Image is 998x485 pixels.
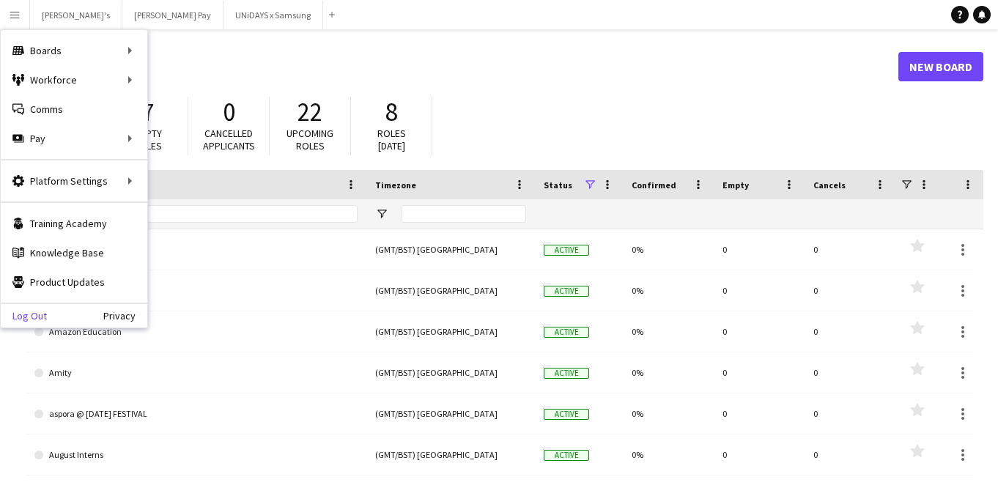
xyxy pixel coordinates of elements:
[1,124,147,153] div: Pay
[297,96,322,128] span: 22
[623,352,714,393] div: 0%
[805,270,895,311] div: 0
[375,179,416,190] span: Timezone
[813,179,846,190] span: Cancels
[805,393,895,434] div: 0
[805,229,895,270] div: 0
[1,65,147,95] div: Workforce
[805,311,895,352] div: 0
[722,179,749,190] span: Empty
[34,311,358,352] a: Amazon Education
[122,1,223,29] button: [PERSON_NAME] Pay
[898,52,983,81] a: New Board
[544,450,589,461] span: Active
[34,434,358,475] a: August Interns
[623,270,714,311] div: 0%
[30,1,122,29] button: [PERSON_NAME]'s
[34,393,358,434] a: aspora @ [DATE] FESTIVAL
[366,434,535,475] div: (GMT/BST) [GEOGRAPHIC_DATA]
[223,1,323,29] button: UNiDAYS x Samsung
[544,179,572,190] span: Status
[26,56,898,78] h1: Boards
[366,311,535,352] div: (GMT/BST) [GEOGRAPHIC_DATA]
[544,245,589,256] span: Active
[402,205,526,223] input: Timezone Filter Input
[366,352,535,393] div: (GMT/BST) [GEOGRAPHIC_DATA]
[34,270,358,311] a: [PERSON_NAME] - DEL133
[714,229,805,270] div: 0
[623,393,714,434] div: 0%
[544,409,589,420] span: Active
[1,36,147,65] div: Boards
[714,434,805,475] div: 0
[714,270,805,311] div: 0
[366,229,535,270] div: (GMT/BST) [GEOGRAPHIC_DATA]
[714,311,805,352] div: 0
[714,352,805,393] div: 0
[385,96,398,128] span: 8
[714,393,805,434] div: 0
[223,96,235,128] span: 0
[1,267,147,297] a: Product Updates
[1,95,147,124] a: Comms
[1,209,147,238] a: Training Academy
[34,229,358,270] a: Airbnb
[34,352,358,393] a: Amity
[623,434,714,475] div: 0%
[103,310,147,322] a: Privacy
[1,310,47,322] a: Log Out
[623,229,714,270] div: 0%
[1,238,147,267] a: Knowledge Base
[544,286,589,297] span: Active
[544,368,589,379] span: Active
[544,327,589,338] span: Active
[805,434,895,475] div: 0
[375,207,388,221] button: Open Filter Menu
[1,166,147,196] div: Platform Settings
[61,205,358,223] input: Board name Filter Input
[287,127,333,152] span: Upcoming roles
[377,127,406,152] span: Roles [DATE]
[366,393,535,434] div: (GMT/BST) [GEOGRAPHIC_DATA]
[632,179,676,190] span: Confirmed
[366,270,535,311] div: (GMT/BST) [GEOGRAPHIC_DATA]
[805,352,895,393] div: 0
[203,127,255,152] span: Cancelled applicants
[623,311,714,352] div: 0%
